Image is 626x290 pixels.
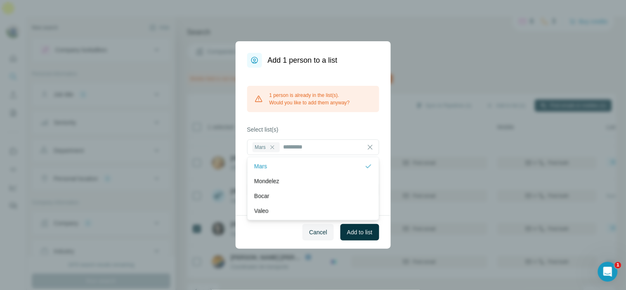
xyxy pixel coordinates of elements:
button: Add to list [340,224,379,240]
p: Valeo [254,207,269,215]
span: 1 [615,262,621,269]
p: Mondelez [254,177,279,185]
div: Mars [253,142,280,152]
button: Cancel [302,224,334,240]
p: Mars [254,162,267,170]
p: Bocar [254,192,269,200]
h1: Add 1 person to a list [268,54,338,66]
iframe: Intercom live chat [598,262,618,282]
div: 1 person is already in the list(s). Would you like to add them anyway? [247,86,379,112]
label: Select list(s) [247,125,379,134]
span: Cancel [309,228,327,236]
span: Add to list [347,228,372,236]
